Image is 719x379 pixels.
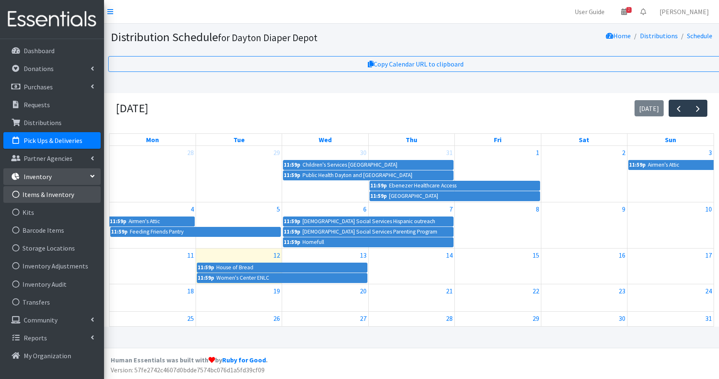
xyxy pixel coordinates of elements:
[283,238,301,247] div: 11:59p
[358,146,368,159] a: July 30, 2025
[109,146,196,202] td: July 28, 2025
[197,273,215,283] div: 11:59p
[362,202,368,216] a: August 6, 2025
[3,222,101,239] a: Barcode Items
[531,312,541,325] a: August 29, 2025
[534,146,541,159] a: August 1, 2025
[541,249,627,284] td: August 16, 2025
[128,217,160,226] div: Airmen's Attic
[455,312,541,339] td: August 29, 2025
[109,202,196,249] td: August 4, 2025
[196,249,282,284] td: August 12, 2025
[531,284,541,298] a: August 22, 2025
[197,273,367,283] a: 11:59pWomen's Center ENLC
[3,330,101,346] a: Reports
[627,249,714,284] td: August 17, 2025
[368,146,454,202] td: July 31, 2025
[541,284,627,312] td: August 23, 2025
[389,181,457,190] div: Ebenezer Healthcare Access
[3,5,101,33] img: HumanEssentials
[704,312,714,325] a: August 31, 2025
[707,146,714,159] a: August 3, 2025
[302,227,438,236] div: [DEMOGRAPHIC_DATA] Social Services Parenting Program
[196,284,282,312] td: August 19, 2025
[272,249,282,262] a: August 12, 2025
[627,284,714,312] td: August 24, 2025
[617,312,627,325] a: August 30, 2025
[24,334,47,342] p: Reports
[541,202,627,249] td: August 9, 2025
[620,202,627,216] a: August 9, 2025
[704,202,714,216] a: August 10, 2025
[109,249,196,284] td: August 11, 2025
[3,96,101,113] a: Requests
[317,134,333,145] a: Wednesday
[283,160,454,170] a: 11:59pChildren's Services [GEOGRAPHIC_DATA]
[216,273,270,283] div: Women's Center ENLC
[186,146,196,159] a: July 28, 2025
[647,160,679,170] div: Airmen's Attic
[3,60,101,77] a: Donations
[24,316,57,324] p: Community
[640,32,678,40] a: Distributions
[283,170,454,180] a: 11:59pPublic Health Dayton and [GEOGRAPHIC_DATA]
[577,134,591,145] a: Saturday
[704,249,714,262] a: August 17, 2025
[617,249,627,262] a: August 16, 2025
[282,146,368,202] td: July 30, 2025
[3,294,101,310] a: Transfers
[617,284,627,298] a: August 23, 2025
[629,160,646,170] div: 11:59p
[620,146,627,159] a: August 2, 2025
[444,312,454,325] a: August 28, 2025
[370,181,387,190] div: 11:59p
[3,186,101,203] a: Items & Inventory
[368,284,454,312] td: August 21, 2025
[444,284,454,298] a: August 21, 2025
[24,154,72,162] p: Partner Agencies
[358,249,368,262] a: August 13, 2025
[455,249,541,284] td: August 15, 2025
[455,202,541,249] td: August 8, 2025
[404,134,419,145] a: Thursday
[628,160,714,170] a: 11:59pAirmen's Attic
[24,172,52,181] p: Inventory
[186,312,196,325] a: August 25, 2025
[302,217,436,226] div: [DEMOGRAPHIC_DATA] Social Services Hispanic outreach
[606,32,631,40] a: Home
[3,347,101,364] a: My Organization
[663,134,678,145] a: Sunday
[615,3,634,20] a: 2
[635,100,664,116] button: [DATE]
[3,240,101,256] a: Storage Locations
[3,42,101,59] a: Dashboard
[3,204,101,221] a: Kits
[282,249,368,284] td: August 13, 2025
[197,263,367,273] a: 11:59pHouse of Bread
[186,284,196,298] a: August 18, 2025
[541,312,627,339] td: August 30, 2025
[129,227,184,236] div: Feeding Friends Pantry
[455,284,541,312] td: August 22, 2025
[116,101,148,116] h2: [DATE]
[24,101,50,109] p: Requests
[302,238,325,247] div: Homefull
[196,202,282,249] td: August 5, 2025
[568,3,611,20] a: User Guide
[283,217,301,226] div: 11:59p
[3,312,101,328] a: Community
[369,191,540,201] a: 11:59p[GEOGRAPHIC_DATA]
[111,30,459,44] h1: Distribution Schedule
[626,7,632,13] span: 2
[24,47,55,55] p: Dashboard
[358,312,368,325] a: August 27, 2025
[24,136,82,145] p: Pick Ups & Deliveries
[111,356,268,364] strong: Human Essentials was built with by .
[444,146,454,159] a: July 31, 2025
[110,227,281,237] a: 11:59pFeeding Friends Pantry
[197,263,215,272] div: 11:59p
[283,227,454,237] a: 11:59p[DEMOGRAPHIC_DATA] Social Services Parenting Program
[369,181,540,191] a: 11:59pEbenezer Healthcare Access
[3,132,101,149] a: Pick Ups & Deliveries
[3,168,101,185] a: Inventory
